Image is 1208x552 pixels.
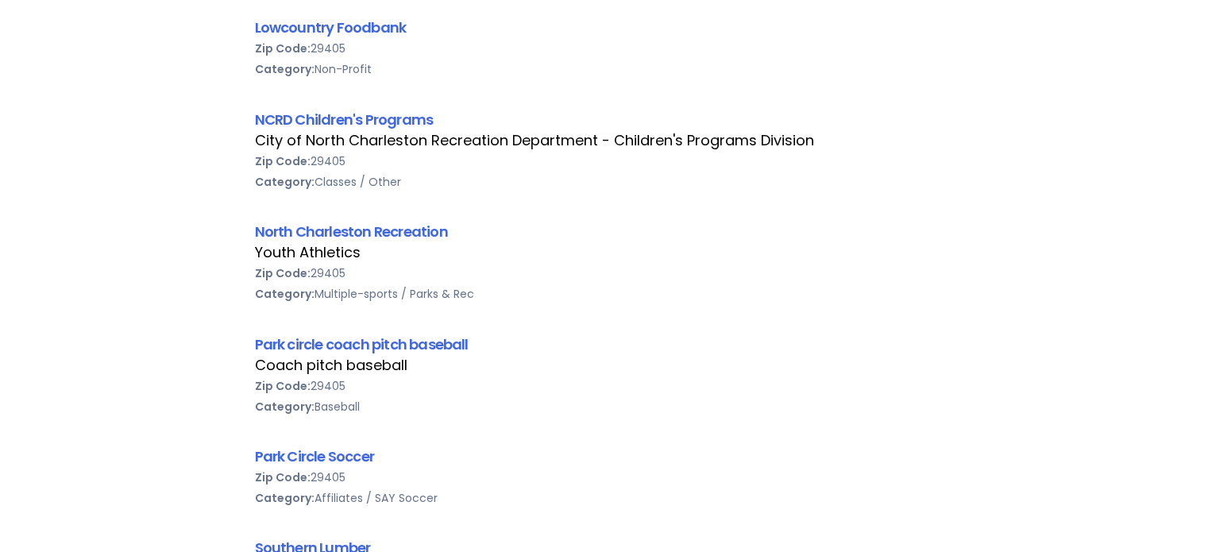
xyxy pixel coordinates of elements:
[255,130,954,151] div: City of North Charleston Recreation Department - Children's Programs Division
[255,399,315,415] b: Category:
[255,284,954,304] div: Multiple-sports / Parks & Rec
[255,334,469,354] a: Park circle coach pitch baseball
[255,153,311,169] b: Zip Code:
[255,17,954,38] div: Lowcountry Foodbank
[255,110,434,129] a: NCRD Children's Programs
[255,490,315,506] b: Category:
[255,446,954,467] div: Park Circle Soccer
[255,174,315,190] b: Category:
[255,41,311,56] b: Zip Code:
[255,222,448,241] a: North Charleston Recreation
[255,396,954,417] div: Baseball
[255,446,374,466] a: Park Circle Soccer
[255,59,954,79] div: Non-Profit
[255,469,311,485] b: Zip Code:
[255,172,954,192] div: Classes / Other
[255,242,954,263] div: Youth Athletics
[255,355,954,376] div: Coach pitch baseball
[255,109,954,130] div: NCRD Children's Programs
[255,488,954,508] div: Affiliates / SAY Soccer
[255,221,954,242] div: North Charleston Recreation
[255,334,954,355] div: Park circle coach pitch baseball
[255,376,954,396] div: 29405
[255,151,954,172] div: 29405
[255,265,311,281] b: Zip Code:
[255,17,407,37] a: Lowcountry Foodbank
[255,263,954,284] div: 29405
[255,378,311,394] b: Zip Code:
[255,61,315,77] b: Category:
[255,38,954,59] div: 29405
[255,286,315,302] b: Category:
[255,467,954,488] div: 29405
